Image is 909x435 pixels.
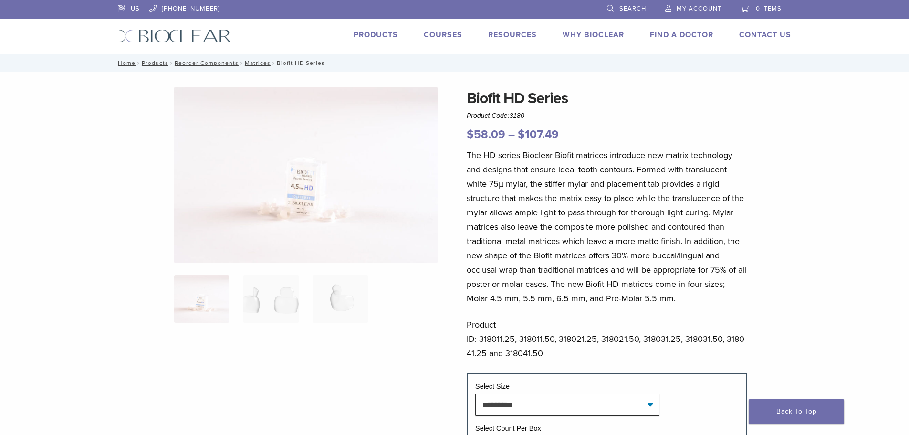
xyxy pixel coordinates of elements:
[467,148,747,306] p: The HD series Bioclear Biofit matrices introduce new matrix technology and designs that ensure id...
[467,127,505,141] bdi: 58.09
[518,127,559,141] bdi: 107.49
[467,87,747,110] h1: Biofit HD Series
[508,127,515,141] span: –
[650,30,713,40] a: Find A Doctor
[739,30,791,40] a: Contact Us
[488,30,537,40] a: Resources
[475,424,541,432] label: Select Count Per Box
[354,30,398,40] a: Products
[563,30,624,40] a: Why Bioclear
[168,61,175,65] span: /
[313,275,368,323] img: Biofit HD Series - Image 3
[749,399,844,424] a: Back To Top
[111,54,798,72] nav: Biofit HD Series
[467,318,747,361] p: Product ID: 318011.25, 318011.50, 318021.25, 318021.50, 318031.25, 318031.50, 318041.25 and 31804...
[136,61,142,65] span: /
[245,60,271,66] a: Matrices
[142,60,168,66] a: Products
[510,112,524,119] span: 3180
[467,127,474,141] span: $
[174,87,438,263] img: Posterior Biofit HD Series Matrices
[475,382,510,390] label: Select Size
[756,5,782,12] span: 0 items
[467,112,524,119] span: Product Code:
[115,60,136,66] a: Home
[175,60,239,66] a: Reorder Components
[677,5,721,12] span: My Account
[424,30,462,40] a: Courses
[518,127,525,141] span: $
[118,29,231,43] img: Bioclear
[243,275,298,323] img: Biofit HD Series - Image 2
[271,61,277,65] span: /
[174,275,229,323] img: Posterior-Biofit-HD-Series-Matrices-324x324.jpg
[619,5,646,12] span: Search
[239,61,245,65] span: /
